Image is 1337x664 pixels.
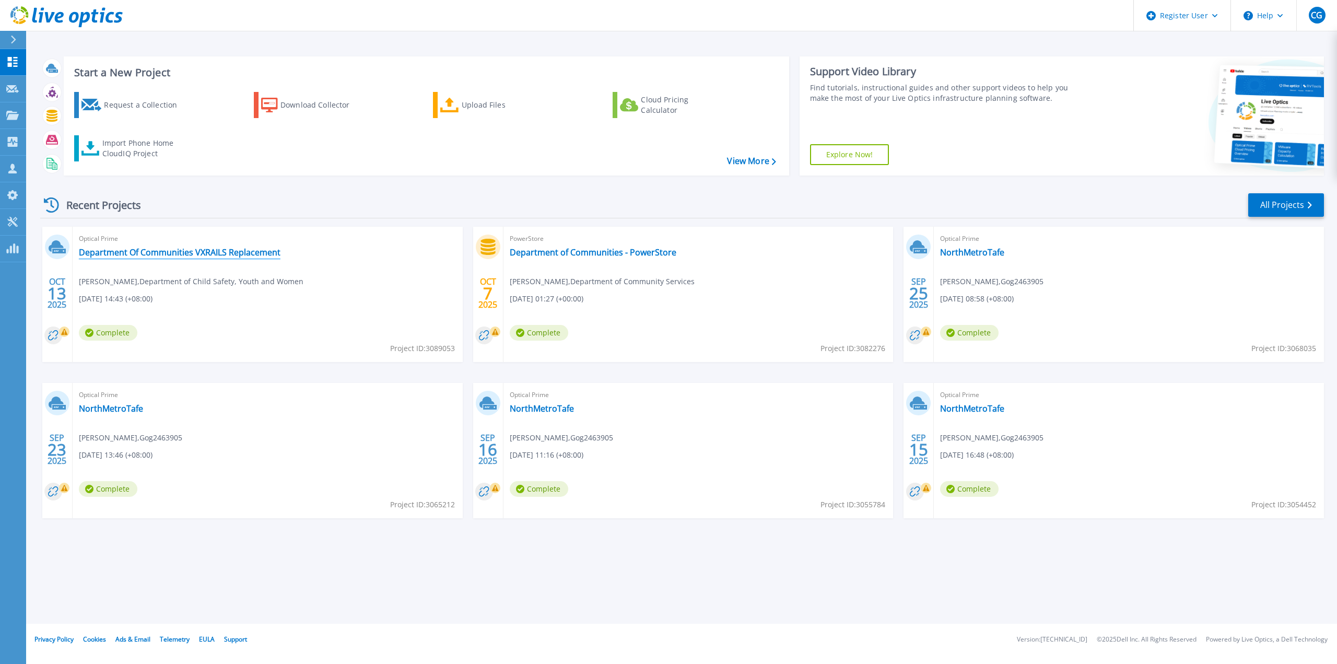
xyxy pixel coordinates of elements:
[102,138,184,159] div: Import Phone Home CloudIQ Project
[462,95,545,115] div: Upload Files
[1248,193,1324,217] a: All Projects
[1097,636,1197,643] li: © 2025 Dell Inc. All Rights Reserved
[940,389,1318,401] span: Optical Prime
[940,432,1043,444] span: [PERSON_NAME] , Gog2463905
[940,325,999,341] span: Complete
[79,432,182,444] span: [PERSON_NAME] , Gog2463905
[510,449,583,461] span: [DATE] 11:16 (+08:00)
[79,325,137,341] span: Complete
[510,389,887,401] span: Optical Prime
[47,430,67,469] div: SEP 2025
[510,293,583,305] span: [DATE] 01:27 (+00:00)
[510,233,887,244] span: PowerStore
[940,247,1004,258] a: NorthMetroTafe
[79,481,137,497] span: Complete
[940,276,1043,287] span: [PERSON_NAME] , Gog2463905
[79,449,153,461] span: [DATE] 13:46 (+08:00)
[79,293,153,305] span: [DATE] 14:43 (+08:00)
[1251,499,1316,510] span: Project ID: 3054452
[199,635,215,644] a: EULA
[79,403,143,414] a: NorthMetroTafe
[820,343,885,354] span: Project ID: 3082276
[940,403,1004,414] a: NorthMetroTafe
[48,445,66,454] span: 23
[40,192,155,218] div: Recent Projects
[510,325,568,341] span: Complete
[47,274,67,312] div: OCT 2025
[478,430,498,469] div: SEP 2025
[641,95,724,115] div: Cloud Pricing Calculator
[613,92,729,118] a: Cloud Pricing Calculator
[483,289,492,298] span: 7
[909,289,928,298] span: 25
[280,95,364,115] div: Download Collector
[74,67,776,78] h3: Start a New Project
[83,635,106,644] a: Cookies
[510,403,574,414] a: NorthMetroTafe
[909,445,928,454] span: 15
[74,92,191,118] a: Request a Collection
[34,635,74,644] a: Privacy Policy
[1311,11,1322,19] span: CG
[224,635,247,644] a: Support
[1206,636,1328,643] li: Powered by Live Optics, a Dell Technology
[115,635,150,644] a: Ads & Email
[390,499,455,510] span: Project ID: 3065212
[510,432,613,444] span: [PERSON_NAME] , Gog2463905
[510,276,695,287] span: [PERSON_NAME] , Department of Community Services
[1251,343,1316,354] span: Project ID: 3068035
[79,389,456,401] span: Optical Prime
[940,293,1014,305] span: [DATE] 08:58 (+08:00)
[79,247,280,258] a: Department Of Communities VXRAILS Replacement
[940,481,999,497] span: Complete
[433,92,549,118] a: Upload Files
[940,449,1014,461] span: [DATE] 16:48 (+08:00)
[79,276,303,287] span: [PERSON_NAME] , Department of Child Safety, Youth and Women
[510,247,676,258] a: Department of Communities - PowerStore
[48,289,66,298] span: 13
[940,233,1318,244] span: Optical Prime
[1017,636,1087,643] li: Version: [TECHNICAL_ID]
[909,430,929,469] div: SEP 2025
[254,92,370,118] a: Download Collector
[390,343,455,354] span: Project ID: 3089053
[810,65,1081,78] div: Support Video Library
[79,233,456,244] span: Optical Prime
[727,156,776,166] a: View More
[510,481,568,497] span: Complete
[909,274,929,312] div: SEP 2025
[478,274,498,312] div: OCT 2025
[104,95,187,115] div: Request a Collection
[810,144,889,165] a: Explore Now!
[810,83,1081,103] div: Find tutorials, instructional guides and other support videos to help you make the most of your L...
[160,635,190,644] a: Telemetry
[478,445,497,454] span: 16
[820,499,885,510] span: Project ID: 3055784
